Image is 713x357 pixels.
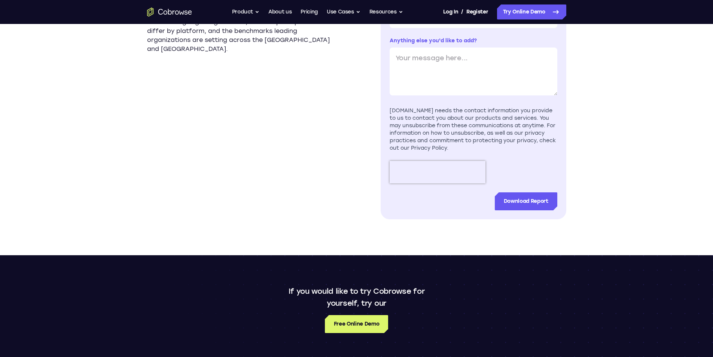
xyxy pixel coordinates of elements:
iframe: reCAPTCHA [390,161,485,183]
a: About us [268,4,292,19]
a: Pricing [301,4,318,19]
button: Use Cases [327,4,360,19]
div: [DOMAIN_NAME] needs the contact information you provide to us to contact you about our products a... [390,107,557,152]
p: If you would like to try Cobrowse for yourself, try our [285,285,429,309]
a: Go to the home page [147,7,192,16]
span: / [461,7,463,16]
span: Anything else you'd like to add? [390,37,477,44]
a: Free Online Demo [325,315,388,333]
button: Resources [369,4,403,19]
a: Log In [443,4,458,19]
button: Product [232,4,260,19]
a: Try Online Demo [497,4,566,19]
a: Register [466,4,488,19]
input: Download Report [495,192,557,210]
